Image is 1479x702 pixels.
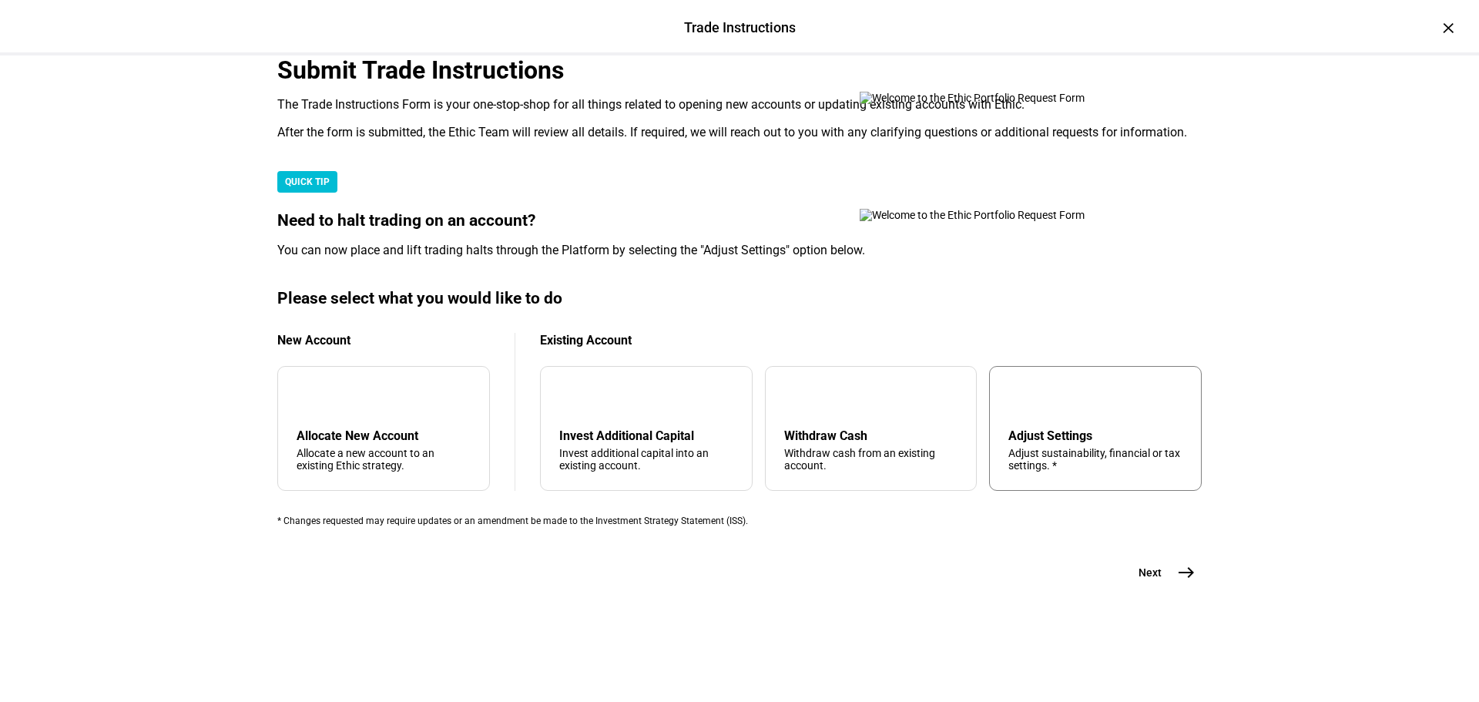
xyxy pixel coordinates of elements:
[1120,557,1202,588] button: Next
[684,18,796,38] div: Trade Instructions
[559,447,733,472] div: Invest additional capital into an existing account.
[784,447,958,472] div: Withdraw cash from an existing account.
[277,211,1202,230] div: Need to halt trading on an account?
[784,428,958,443] div: Withdraw Cash
[277,125,1202,140] div: After the form is submitted, the Ethic Team will review all details. If required, we will reach o...
[540,333,1202,348] div: Existing Account
[1008,428,1182,443] div: Adjust Settings
[277,516,1202,526] div: * Changes requested may require updates or an amendment be made to the Investment Strategy Statem...
[277,55,1202,85] div: Submit Trade Instructions
[1436,15,1461,40] div: ×
[1008,447,1182,472] div: Adjust sustainability, financial or tax settings. *
[562,388,581,407] mat-icon: arrow_downward
[1008,385,1033,410] mat-icon: tune
[1139,565,1162,580] span: Next
[277,243,1202,258] div: You can now place and lift trading halts through the Platform by selecting the "Adjust Settings" ...
[297,447,471,472] div: Allocate a new account to an existing Ethic strategy.
[1177,563,1196,582] mat-icon: east
[297,428,471,443] div: Allocate New Account
[277,171,337,193] div: QUICK TIP
[277,333,490,348] div: New Account
[277,289,1202,308] div: Please select what you would like to do
[860,209,1137,221] img: Welcome to the Ethic Portfolio Request Form
[860,92,1137,104] img: Welcome to the Ethic Portfolio Request Form
[787,388,806,407] mat-icon: arrow_upward
[300,388,318,407] mat-icon: add
[559,428,733,443] div: Invest Additional Capital
[277,97,1202,113] div: The Trade Instructions Form is your one-stop-shop for all things related to opening new accounts ...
